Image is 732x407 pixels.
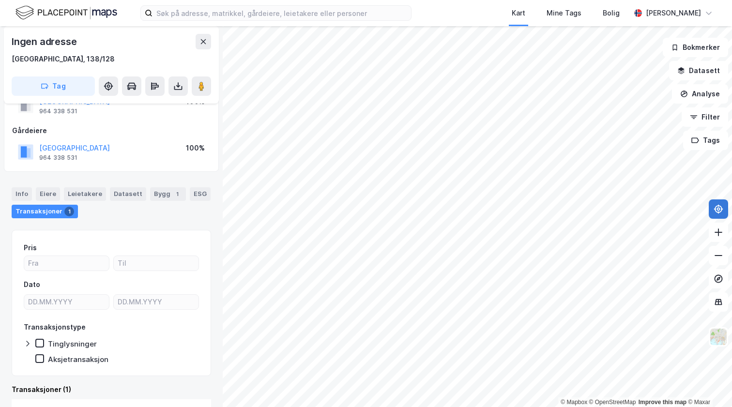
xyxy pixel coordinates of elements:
div: Kart [512,7,525,19]
div: Pris [24,242,37,254]
div: 964 338 531 [39,154,77,162]
img: Z [709,328,728,346]
input: DD.MM.YYYY [114,295,198,309]
div: Dato [24,279,40,290]
button: Tag [12,76,95,96]
div: [GEOGRAPHIC_DATA], 138/128 [12,53,115,65]
div: Info [12,187,32,201]
div: Transaksjoner [12,205,78,218]
div: Leietakere [64,187,106,201]
a: Mapbox [561,399,587,406]
iframe: Chat Widget [684,361,732,407]
a: Improve this map [639,399,686,406]
div: Datasett [110,187,146,201]
div: Mine Tags [547,7,581,19]
button: Bokmerker [663,38,728,57]
div: Bolig [603,7,620,19]
input: Søk på adresse, matrikkel, gårdeiere, leietakere eller personer [152,6,411,20]
div: 964 338 531 [39,107,77,115]
input: DD.MM.YYYY [24,295,109,309]
div: 100% [186,142,205,154]
div: Gårdeiere [12,125,211,136]
button: Analyse [672,84,728,104]
div: Aksjetransaksjon [48,355,108,364]
a: OpenStreetMap [589,399,636,406]
div: [PERSON_NAME] [646,7,701,19]
button: Tags [683,131,728,150]
div: Tinglysninger [48,339,97,348]
input: Fra [24,256,109,271]
div: 1 [172,189,182,199]
button: Datasett [669,61,728,80]
img: logo.f888ab2527a4732fd821a326f86c7f29.svg [15,4,117,21]
div: Eiere [36,187,60,201]
input: Til [114,256,198,271]
div: ESG [190,187,211,201]
button: Filter [682,107,728,127]
div: Bygg [150,187,186,201]
div: 1 [64,207,74,216]
div: Transaksjoner (1) [12,384,211,395]
div: Ingen adresse [12,34,78,49]
div: Transaksjonstype [24,321,86,333]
